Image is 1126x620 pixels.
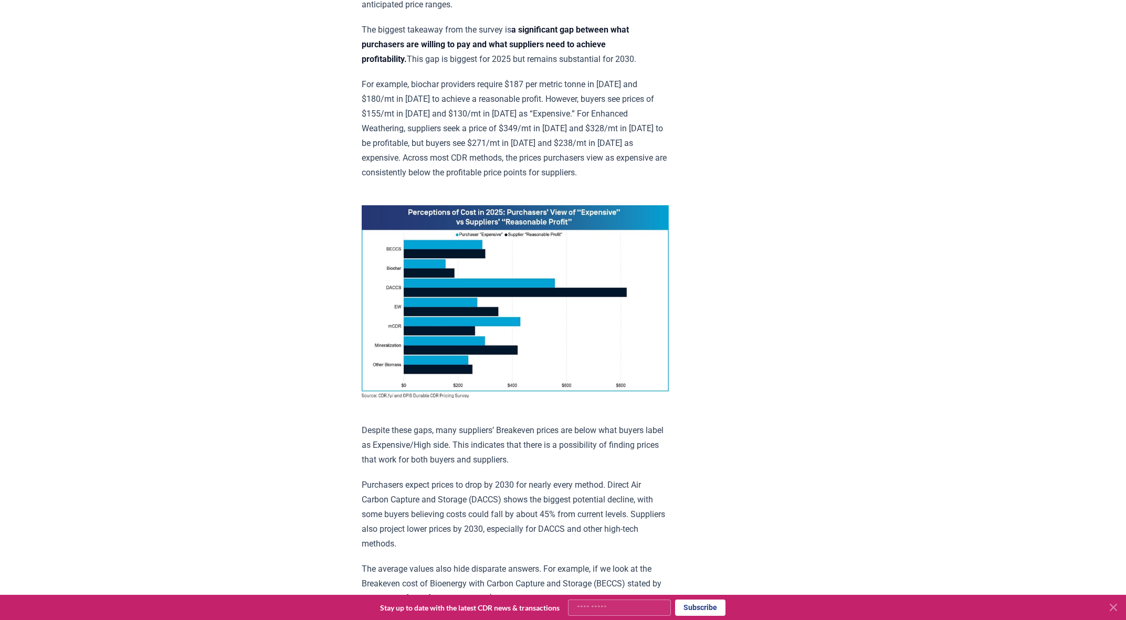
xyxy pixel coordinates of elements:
img: blog post image [362,205,669,398]
p: For example, biochar providers require $187 per metric tonne in [DATE] and $180/mt in [DATE] to a... [362,77,669,180]
strong: a significant gap between what purchasers are willing to pay and what suppliers need to achieve p... [362,25,629,64]
p: Purchasers expect prices to drop by 2030 for nearly every method. Direct Air Carbon Capture and S... [362,478,669,551]
p: Despite these gaps, many suppliers’ Breakeven prices are below what buyers label as Expensive/Hig... [362,423,669,467]
p: The biggest takeaway from the survey is This gap is biggest for 2025 but remains substantial for ... [362,23,669,67]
